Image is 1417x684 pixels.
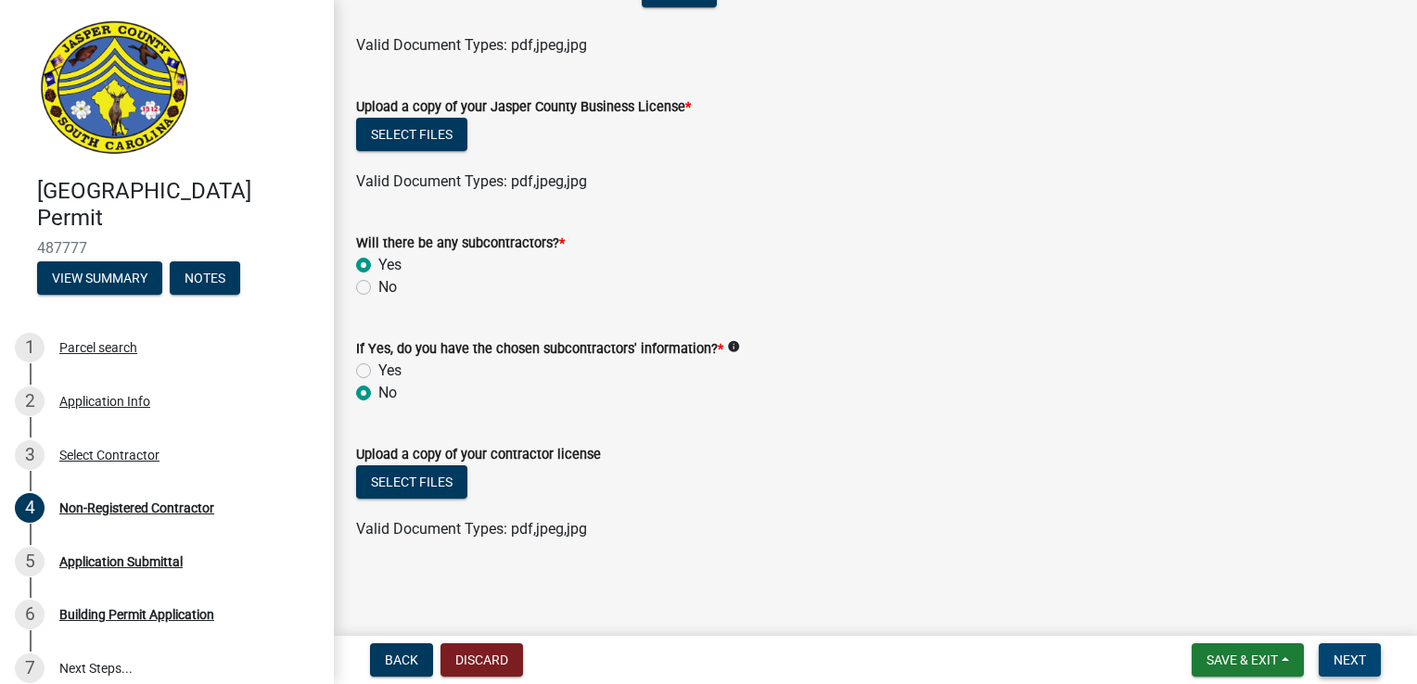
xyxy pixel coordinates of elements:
div: Application Submittal [59,555,183,568]
div: 2 [15,386,45,416]
div: 3 [15,440,45,470]
wm-modal-confirm: Notes [170,272,240,286]
label: If Yes, do you have the chosen subcontractors' information? [356,343,723,356]
div: 4 [15,493,45,523]
span: Valid Document Types: pdf,jpeg,jpg [356,36,587,54]
wm-modal-confirm: Summary [37,272,162,286]
button: Select files [356,465,467,499]
span: Save & Exit [1206,652,1278,667]
button: Select files [356,118,467,151]
div: Non-Registered Contractor [59,501,214,514]
button: Discard [440,643,523,677]
span: Next [1334,652,1366,667]
button: Notes [170,261,240,295]
label: Upload a copy of your Jasper County Business License [356,101,691,114]
label: No [378,382,397,404]
div: Select Contractor [59,449,160,462]
label: No [378,276,397,298]
div: Parcel search [59,341,137,354]
i: info [727,340,740,353]
label: Will there be any subcontractors? [356,237,565,250]
label: Upload a copy of your contractor license [356,449,601,462]
h4: [GEOGRAPHIC_DATA] Permit [37,178,319,232]
div: 7 [15,653,45,683]
span: Valid Document Types: pdf,jpeg,jpg [356,172,587,190]
button: Save & Exit [1192,643,1304,677]
div: 6 [15,600,45,629]
label: Yes [378,254,402,276]
div: 1 [15,333,45,362]
div: Building Permit Application [59,608,214,621]
button: Next [1319,643,1381,677]
div: Application Info [59,395,150,408]
div: 5 [15,547,45,576]
label: Yes [378,360,402,382]
img: Jasper County, South Carolina [37,19,192,158]
span: Valid Document Types: pdf,jpeg,jpg [356,520,587,538]
button: Back [370,643,433,677]
span: 487777 [37,239,297,257]
span: Back [385,652,418,667]
button: View Summary [37,261,162,295]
